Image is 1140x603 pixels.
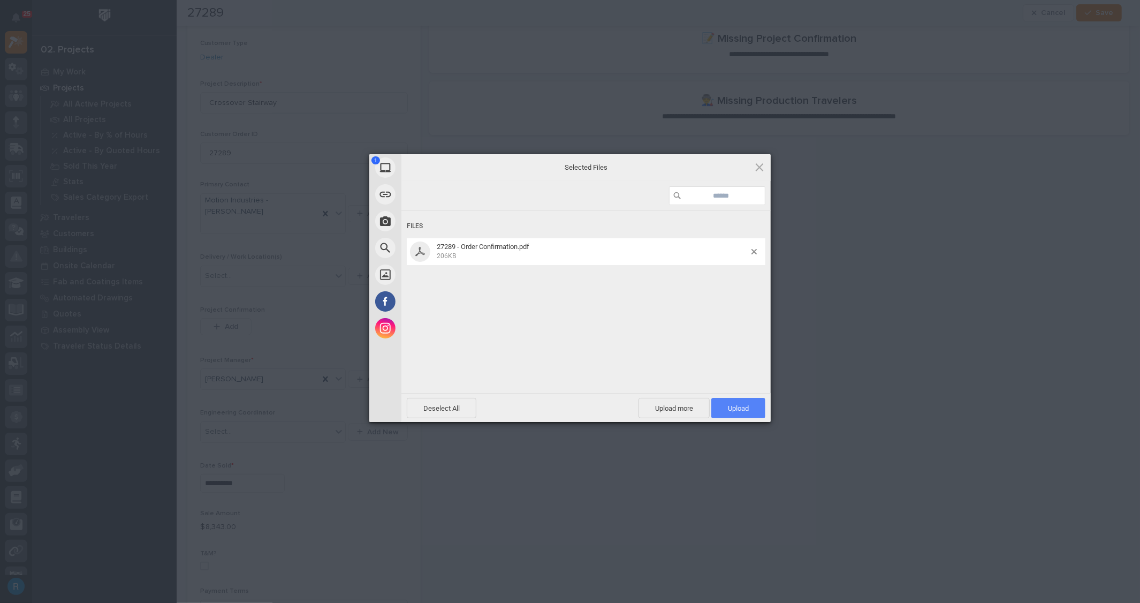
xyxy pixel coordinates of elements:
div: Take Photo [369,208,498,235]
span: Selected Files [479,163,693,172]
span: 27289 - Order Confirmation.pdf [434,243,751,260]
div: My Device [369,154,498,181]
div: Facebook [369,288,498,315]
div: Link (URL) [369,181,498,208]
span: Click here or hit ESC to close picker [754,161,765,173]
div: Web Search [369,235,498,261]
span: Upload [711,398,765,418]
span: Upload more [639,398,710,418]
div: Unsplash [369,261,498,288]
span: 1 [371,156,380,164]
div: Files [407,216,765,236]
span: Deselect All [407,398,476,418]
span: 206KB [437,252,456,260]
div: Instagram [369,315,498,342]
span: 27289 - Order Confirmation.pdf [437,243,529,251]
span: Upload [728,404,749,412]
